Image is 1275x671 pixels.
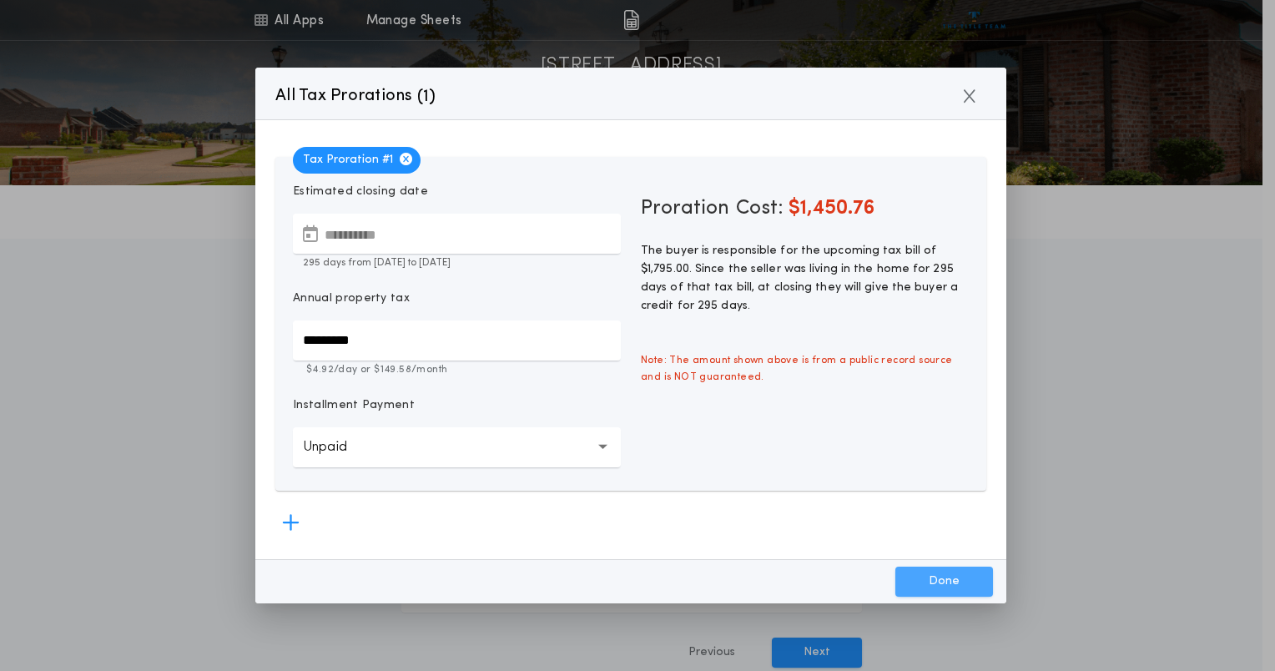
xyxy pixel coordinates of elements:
p: Annual property tax [293,290,410,307]
p: Installment Payment [293,397,415,414]
span: 1 [423,88,429,105]
p: All Tax Prorations ( ) [275,83,436,109]
p: Unpaid [303,437,374,457]
button: Done [895,567,993,597]
span: The buyer is responsible for the upcoming tax bill of $1,795.00. Since the seller was living in t... [641,245,958,312]
span: Note: The amount shown above is from a public record source and is NOT guaranteed. [631,342,979,396]
input: Annual property tax [293,320,621,361]
span: Proration [641,195,729,222]
button: Unpaid [293,427,621,467]
span: Tax Proration # 1 [293,147,421,174]
p: 295 days from [DATE] to [DATE] [293,255,621,270]
span: $1,450.76 [789,199,874,219]
p: $4.92 /day or $149.58 /month [293,362,621,377]
span: Cost: [736,199,784,219]
p: Estimated closing date [293,184,621,200]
